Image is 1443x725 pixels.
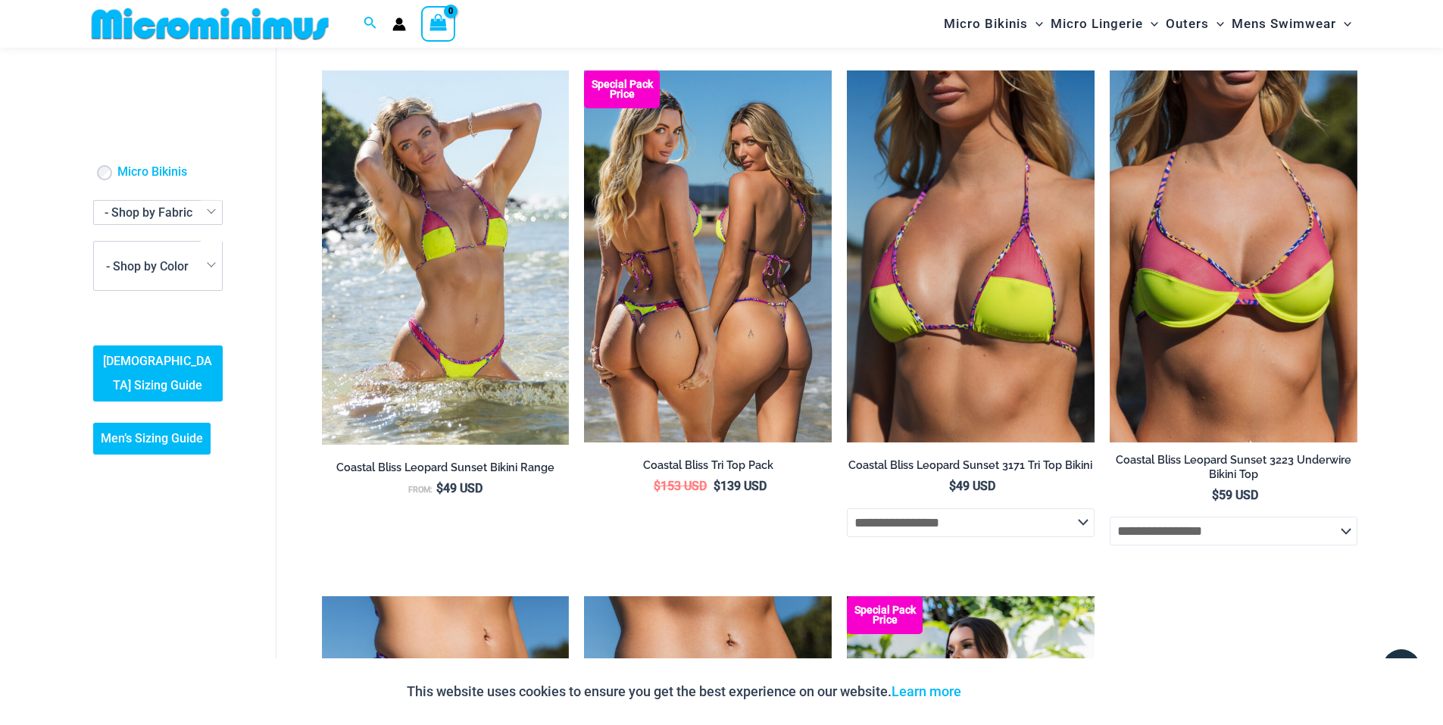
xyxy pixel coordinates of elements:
img: MM SHOP LOGO FLAT [86,7,335,41]
span: - Shop by Fabric [105,206,192,220]
span: Menu Toggle [1209,5,1224,43]
p: This website uses cookies to ensure you get the best experience on our website. [407,680,961,703]
bdi: 153 USD [654,479,707,493]
a: [DEMOGRAPHIC_DATA] Sizing Guide [93,346,223,402]
h2: Coastal Bliss Tri Top Pack [584,458,832,473]
h2: Coastal Bliss Leopard Sunset Bikini Range [322,461,570,475]
h2: Coastal Bliss Leopard Sunset 3171 Tri Top Bikini [847,458,1095,473]
a: OutersMenu ToggleMenu Toggle [1162,5,1228,43]
nav: Site Navigation [938,2,1358,45]
a: Coastal Bliss Leopard Sunset Tri Top Pack Coastal Bliss Leopard Sunset Tri Top Pack BCoastal Blis... [584,70,832,442]
span: Micro Lingerie [1051,5,1143,43]
span: Menu Toggle [1143,5,1158,43]
a: View Shopping Cart, empty [421,6,456,41]
span: - Shop by Color [94,242,222,290]
span: Micro Bikinis [944,5,1028,43]
span: $ [1212,488,1219,502]
a: Coastal Bliss Leopard Sunset 3171 Tri Top Bikini [847,458,1095,478]
span: - Shop by Fabric [93,201,223,226]
bdi: 49 USD [436,481,483,495]
a: Coastal Bliss Leopard Sunset Bikini Range [322,461,570,480]
span: - Shop by Fabric [94,202,222,225]
span: $ [654,479,661,493]
button: Accept [973,673,1037,710]
span: - Shop by Color [93,241,223,291]
span: $ [949,479,956,493]
img: Coastal Bliss Leopard Sunset 3223 Underwire Top 01 [1110,70,1357,442]
img: Coastal Bliss Leopard Sunset Tri Top Pack B [584,70,832,442]
span: Menu Toggle [1336,5,1351,43]
span: Outers [1166,5,1209,43]
a: Coastal Bliss Leopard Sunset 3223 Underwire Bikini Top [1110,453,1357,487]
span: - Shop by Color [106,259,189,273]
a: Coastal Bliss Leopard Sunset 3171 Tri Top 01Coastal Bliss Leopard Sunset 3171 Tri Top 4371 Thong ... [847,70,1095,442]
a: Coastal Bliss Tri Top Pack [584,458,832,478]
a: Men’s Sizing Guide [93,423,211,455]
a: Account icon link [392,17,406,31]
bdi: 139 USD [714,479,767,493]
a: Mens SwimwearMenu ToggleMenu Toggle [1228,5,1355,43]
span: $ [436,481,443,495]
a: Search icon link [364,14,377,33]
a: Micro BikinisMenu ToggleMenu Toggle [940,5,1047,43]
h2: Coastal Bliss Leopard Sunset 3223 Underwire Bikini Top [1110,453,1357,481]
img: Coastal Bliss Leopard Sunset 3171 Tri Top 01 [847,70,1095,442]
a: Micro Bikinis [117,165,187,181]
a: Coastal Bliss Leopard Sunset 3171 Tri Top 4371 Thong Bikini 06Coastal Bliss Leopard Sunset 3171 T... [322,70,570,444]
a: Micro LingerieMenu ToggleMenu Toggle [1047,5,1162,43]
span: $ [714,479,720,493]
a: Coastal Bliss Leopard Sunset 3223 Underwire Top 01Coastal Bliss Leopard Sunset 3223 Underwire Top... [1110,70,1357,442]
img: Coastal Bliss Leopard Sunset 3171 Tri Top 4371 Thong Bikini 06 [322,70,570,444]
span: Menu Toggle [1028,5,1043,43]
span: Mens Swimwear [1232,5,1336,43]
span: From: [408,485,433,495]
bdi: 49 USD [949,479,995,493]
bdi: 59 USD [1212,488,1258,502]
b: Special Pack Price [847,605,923,625]
b: Special Pack Price [584,80,660,99]
a: Learn more [892,683,961,699]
